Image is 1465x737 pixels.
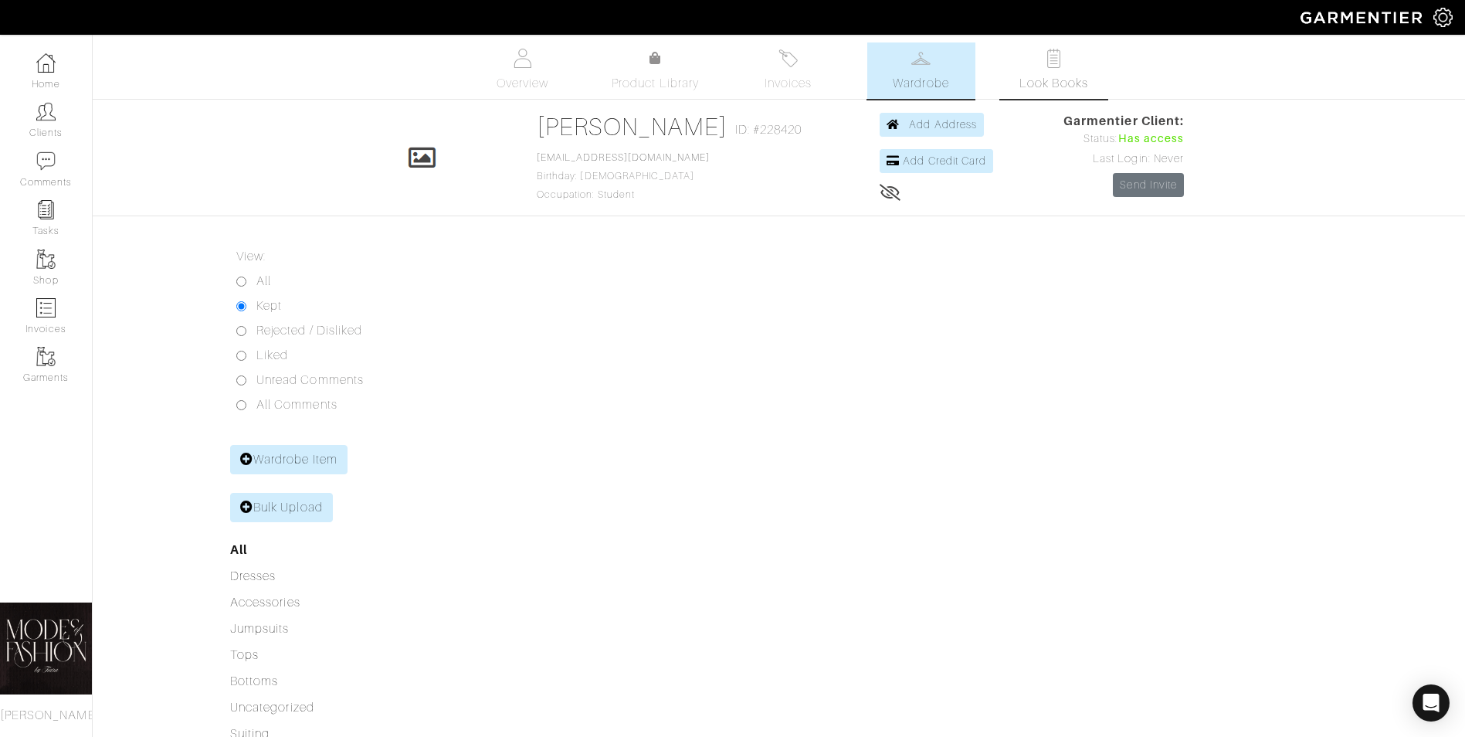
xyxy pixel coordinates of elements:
label: Kept [256,297,282,315]
img: garmentier-logo-header-white-b43fb05a5012e4ada735d5af1a66efaba907eab6374d6393d1fbf88cb4ef424d.png [1293,4,1433,31]
a: Jumpsuits [230,622,289,636]
img: orders-27d20c2124de7fd6de4e0e44c1d41de31381a507db9b33961299e4e07d508b8c.svg [778,49,798,68]
img: clients-icon-6bae9207a08558b7cb47a8932f037763ab4055f8c8b6bfacd5dc20c3e0201464.png [36,102,56,121]
img: reminder-icon-8004d30b9f0a5d33ae49ab947aed9ed385cf756f9e5892f1edd6e32f2345188e.png [36,200,56,219]
div: Open Intercom Messenger [1412,684,1450,722]
a: Bottoms [230,674,278,688]
span: Wardrobe [893,74,948,93]
span: Product Library [612,74,699,93]
span: Overview [497,74,548,93]
a: Product Library [602,49,710,93]
div: Last Login: Never [1063,151,1184,168]
span: Look Books [1019,74,1088,93]
label: View: [236,247,266,266]
a: Wardrobe Item [230,445,348,474]
label: Liked [256,346,288,365]
img: wardrobe-487a4870c1b7c33e795ec22d11cfc2ed9d08956e64fb3008fe2437562e282088.svg [911,49,931,68]
label: Unread Comments [256,371,364,389]
a: Add Credit Card [880,149,993,173]
img: dashboard-icon-dbcd8f5a0b271acd01030246c82b418ddd0df26cd7fceb0bd07c9910d44c42f6.png [36,53,56,73]
span: Birthday: [DEMOGRAPHIC_DATA] Occupation: Student [537,152,710,200]
span: Add Address [909,118,977,131]
span: Add Credit Card [903,155,986,167]
span: ID: #228420 [735,121,802,139]
span: Garmentier Client: [1063,112,1184,131]
div: Status: [1063,131,1184,148]
img: garments-icon-b7da505a4dc4fd61783c78ac3ca0ef83fa9d6f193b1c9dc38574b1d14d53ca28.png [36,347,56,366]
a: [PERSON_NAME] [537,113,727,141]
a: All [230,542,247,557]
img: gear-icon-white-bd11855cb880d31180b6d7d6211b90ccbf57a29d726f0c71d8c61bd08dd39cc2.png [1433,8,1453,27]
img: orders-icon-0abe47150d42831381b5fb84f609e132dff9fe21cb692f30cb5eec754e2cba89.png [36,298,56,318]
img: garments-icon-b7da505a4dc4fd61783c78ac3ca0ef83fa9d6f193b1c9dc38574b1d14d53ca28.png [36,250,56,269]
span: Has access [1118,131,1185,148]
a: [EMAIL_ADDRESS][DOMAIN_NAME] [537,152,710,163]
a: Tops [230,648,259,662]
a: Bulk Upload [230,493,333,522]
img: basicinfo-40fd8af6dae0f16599ec9e87c0ef1c0a1fdea2edbe929e3d69a839185d80c458.svg [513,49,532,68]
a: Wardrobe [867,42,975,99]
a: Uncategorized [230,701,314,715]
img: todo-9ac3debb85659649dc8f770b8b6100bb5dab4b48dedcbae339e5042a72dfd3cc.svg [1044,49,1063,68]
a: Look Books [1000,42,1108,99]
label: Rejected / Disliked [256,321,362,340]
span: Invoices [765,74,812,93]
a: Add Address [880,113,984,137]
a: Invoices [734,42,843,99]
img: comment-icon-a0a6a9ef722e966f86d9cbdc48e553b5cf19dbc54f86b18d962a5391bc8f6eb6.png [36,151,56,171]
a: Overview [469,42,577,99]
label: All [256,272,271,290]
label: All Comments [256,396,337,414]
a: Accessories [230,596,300,610]
a: Dresses [230,569,276,583]
a: Send Invite [1113,173,1184,197]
